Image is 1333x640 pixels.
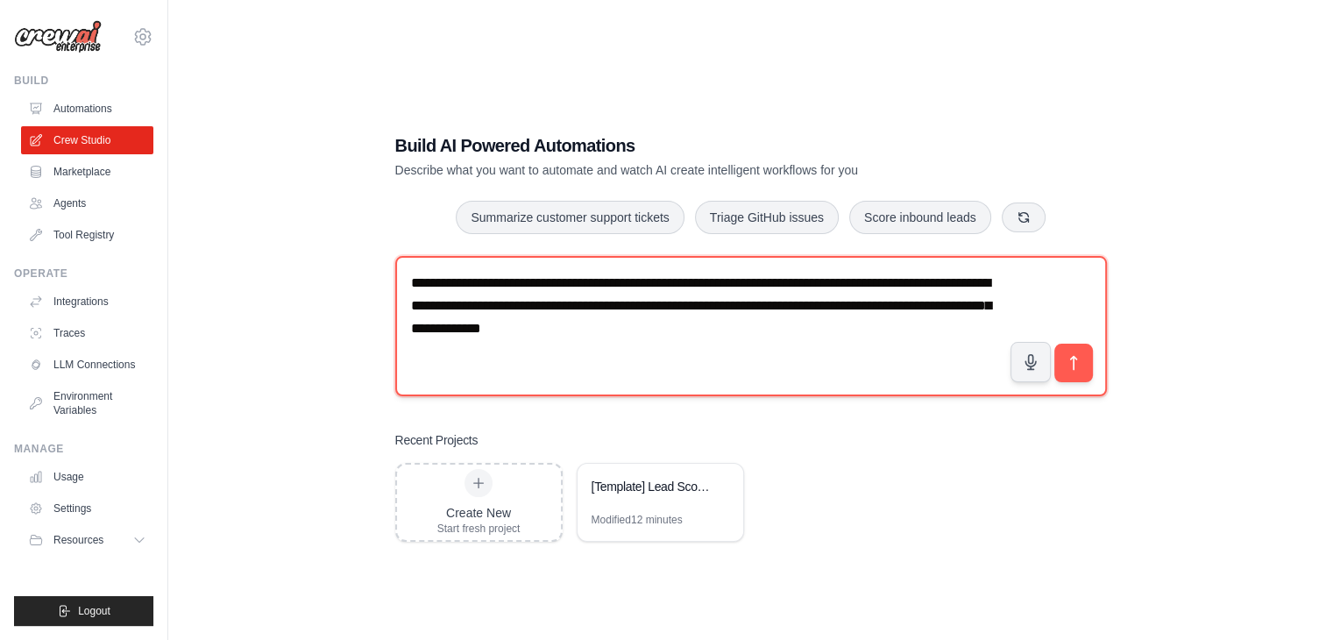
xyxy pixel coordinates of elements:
[21,319,153,347] a: Traces
[14,74,153,88] div: Build
[1245,556,1333,640] div: Widget de chat
[21,126,153,154] a: Crew Studio
[1245,556,1333,640] iframe: Chat Widget
[21,494,153,523] a: Settings
[21,288,153,316] a: Integrations
[21,351,153,379] a: LLM Connections
[78,604,110,618] span: Logout
[14,20,102,53] img: Logo
[456,201,684,234] button: Summarize customer support tickets
[437,504,521,522] div: Create New
[849,201,991,234] button: Score inbound leads
[14,596,153,626] button: Logout
[21,221,153,249] a: Tool Registry
[21,463,153,491] a: Usage
[53,533,103,547] span: Resources
[395,431,479,449] h3: Recent Projects
[437,522,521,536] div: Start fresh project
[14,267,153,281] div: Operate
[14,442,153,456] div: Manage
[592,513,683,527] div: Modified 12 minutes
[21,189,153,217] a: Agents
[1010,342,1051,382] button: Click to speak your automation idea
[592,478,712,495] div: [Template] Lead Scoring and Strategy Crew
[1002,203,1046,232] button: Get new suggestions
[695,201,839,234] button: Triage GitHub issues
[21,158,153,186] a: Marketplace
[395,133,984,158] h1: Build AI Powered Automations
[395,161,984,179] p: Describe what you want to automate and watch AI create intelligent workflows for you
[21,382,153,424] a: Environment Variables
[21,526,153,554] button: Resources
[21,95,153,123] a: Automations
